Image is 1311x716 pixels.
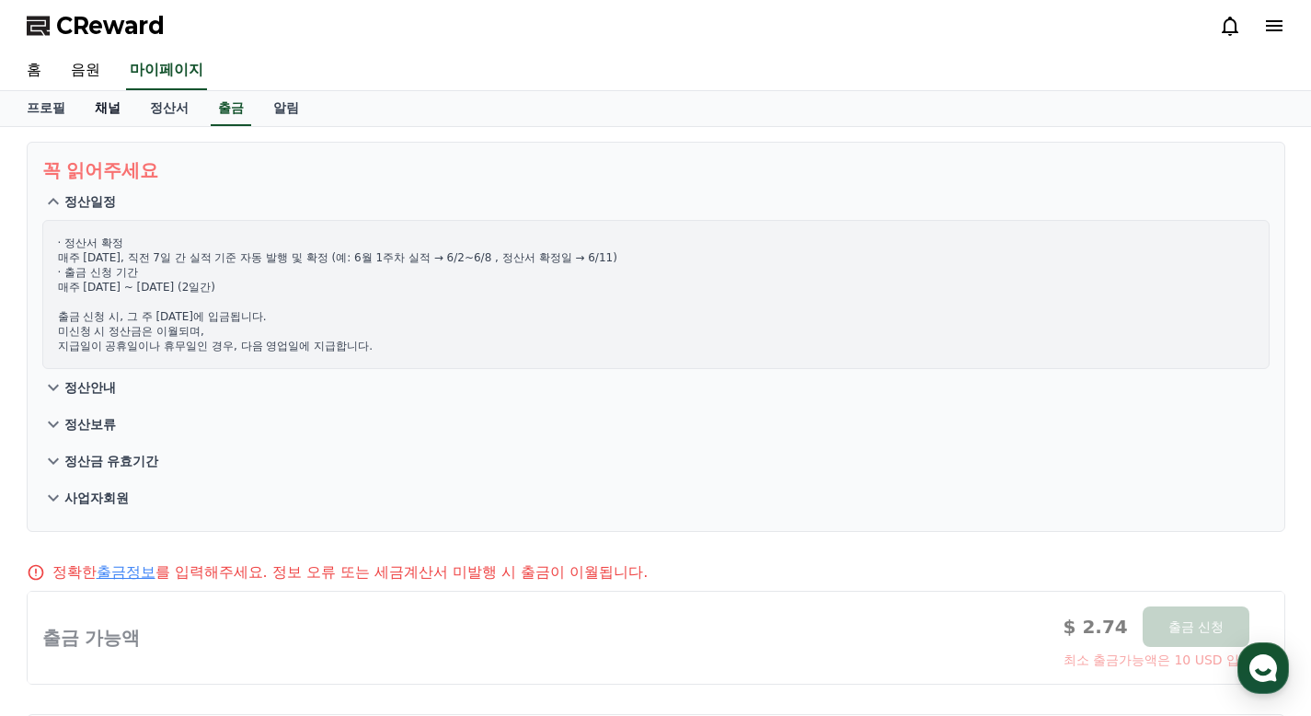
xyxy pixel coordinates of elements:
span: CReward [56,11,165,40]
a: 채널 [80,91,135,126]
a: 알림 [259,91,314,126]
button: 사업자회원 [42,479,1270,516]
a: 음원 [56,52,115,90]
a: 설정 [237,563,353,609]
a: 정산서 [135,91,203,126]
button: 정산보류 [42,406,1270,443]
button: 정산안내 [42,369,1270,406]
span: 설정 [284,591,306,606]
p: 사업자회원 [64,489,129,507]
a: CReward [27,11,165,40]
button: 정산일정 [42,183,1270,220]
button: 정산금 유효기간 [42,443,1270,479]
a: 출금 [211,91,251,126]
p: 정확한 를 입력해주세요. 정보 오류 또는 세금계산서 미발행 시 출금이 이월됩니다. [52,561,649,583]
a: 홈 [6,563,121,609]
span: 홈 [58,591,69,606]
a: 출금정보 [97,563,155,581]
a: 대화 [121,563,237,609]
a: 홈 [12,52,56,90]
p: · 정산서 확정 매주 [DATE], 직전 7일 간 실적 기준 자동 발행 및 확정 (예: 6월 1주차 실적 → 6/2~6/8 , 정산서 확정일 → 6/11) · 출금 신청 기간... [58,236,1254,353]
p: 정산일정 [64,192,116,211]
p: 정산안내 [64,378,116,397]
p: 꼭 읽어주세요 [42,157,1270,183]
a: 마이페이지 [126,52,207,90]
p: 정산보류 [64,415,116,433]
span: 대화 [168,592,190,606]
p: 정산금 유효기간 [64,452,159,470]
a: 프로필 [12,91,80,126]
